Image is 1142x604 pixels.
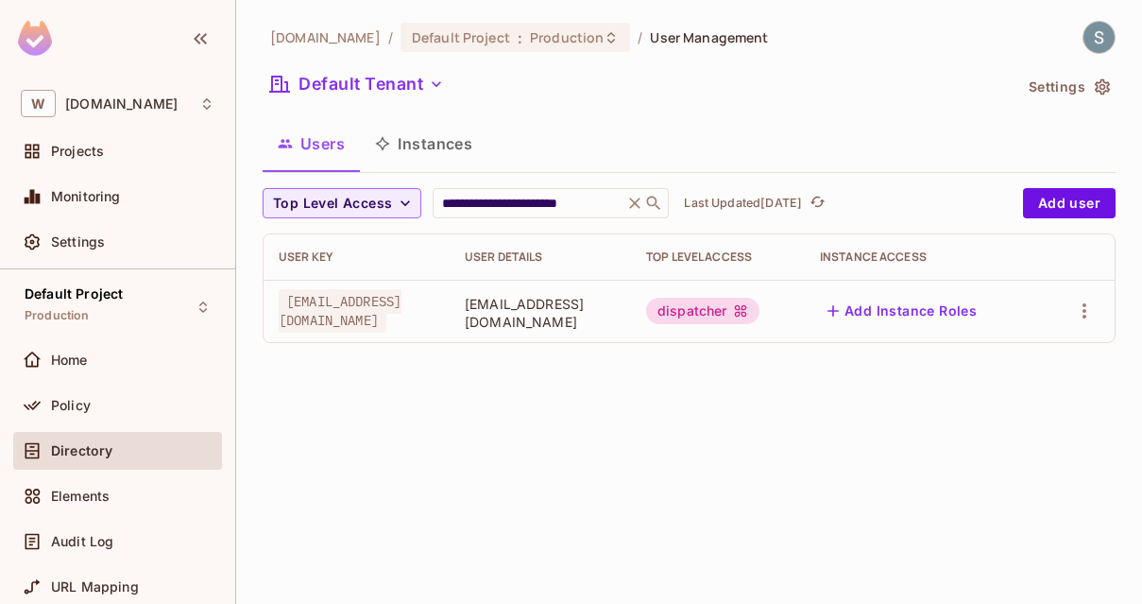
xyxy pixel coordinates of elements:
[21,90,56,117] span: W
[263,69,452,99] button: Default Tenant
[51,398,91,413] span: Policy
[263,188,421,218] button: Top Level Access
[638,28,642,46] li: /
[263,120,360,167] button: Users
[51,579,139,595] span: URL Mapping
[412,28,510,46] span: Default Project
[465,295,616,331] span: [EMAIL_ADDRESS][DOMAIN_NAME]
[270,28,381,46] span: the active workspace
[650,28,768,46] span: User Management
[806,192,828,215] button: refresh
[810,194,826,213] span: refresh
[388,28,393,46] li: /
[51,234,105,250] span: Settings
[51,144,104,159] span: Projects
[51,443,112,458] span: Directory
[51,353,88,368] span: Home
[51,489,110,504] span: Elements
[820,250,1026,265] div: Instance Access
[517,30,523,45] span: :
[530,28,604,46] span: Production
[1021,72,1116,102] button: Settings
[25,286,123,302] span: Default Project
[820,296,984,326] button: Add Instance Roles
[273,192,392,216] span: Top Level Access
[279,289,401,333] span: [EMAIL_ADDRESS][DOMAIN_NAME]
[18,21,52,56] img: SReyMgAAAABJRU5ErkJggg==
[360,120,487,167] button: Instances
[684,196,802,211] p: Last Updated [DATE]
[1023,188,1116,218] button: Add user
[646,298,759,324] div: dispatcher
[25,308,90,323] span: Production
[465,250,616,265] div: User Details
[802,192,828,215] span: Click to refresh data
[646,250,790,265] div: Top Level Access
[65,96,178,112] span: Workspace: withpronto.com
[279,250,435,265] div: User Key
[1083,22,1115,53] img: Shekhar Tyagi
[51,189,121,204] span: Monitoring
